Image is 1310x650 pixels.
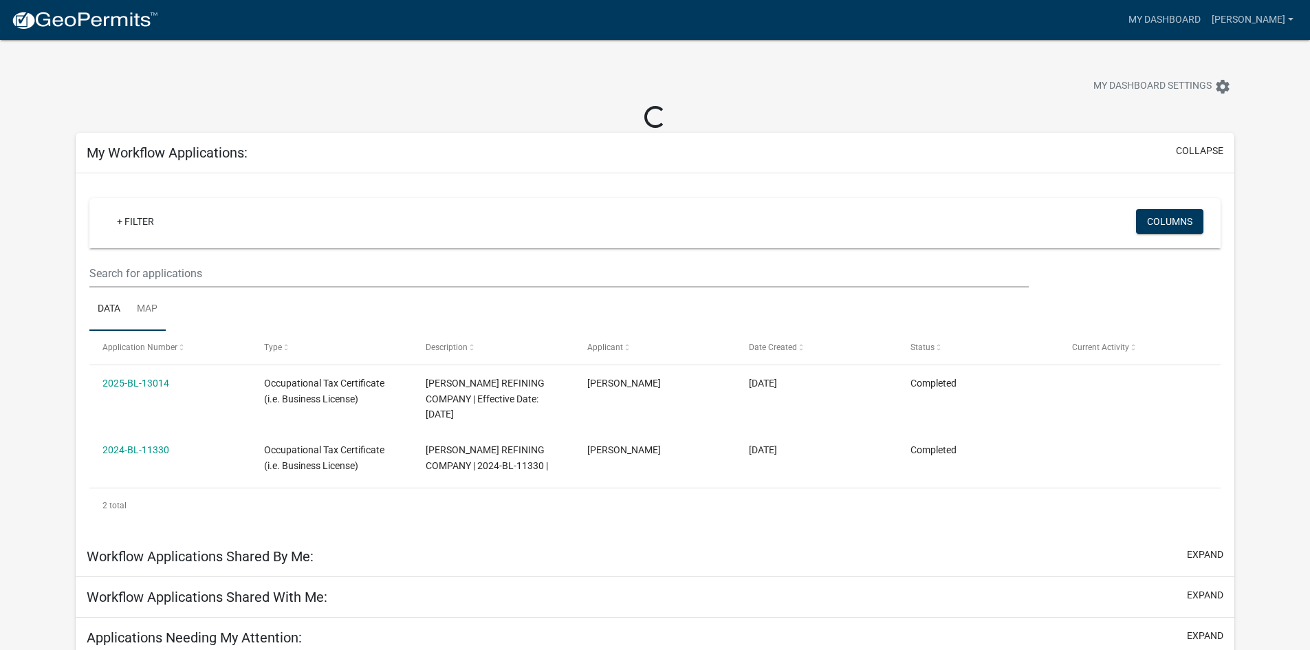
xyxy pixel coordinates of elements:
i: settings [1214,78,1231,95]
span: Current Activity [1072,343,1129,352]
button: My Dashboard Settingssettings [1082,73,1242,100]
input: Search for applications [89,259,1028,288]
button: collapse [1176,144,1223,158]
div: collapse [76,173,1234,536]
span: Date Created [749,343,797,352]
span: Completed [910,378,957,389]
span: Paige Burkhalter [587,444,661,455]
a: 2025-BL-13014 [102,378,169,389]
span: Description [426,343,468,352]
span: HUNT REFINING COMPANY | 2024-BL-11330 | [426,444,548,471]
span: Type [264,343,282,352]
a: [PERSON_NAME] [1206,7,1299,33]
span: Occupational Tax Certificate (i.e. Business License) [264,378,384,404]
datatable-header-cell: Application Number [89,331,251,364]
h5: Workflow Applications Shared By Me: [87,548,314,565]
button: expand [1187,629,1223,643]
datatable-header-cell: Status [897,331,1058,364]
button: expand [1187,588,1223,603]
datatable-header-cell: Type [251,331,413,364]
span: Applicant [587,343,623,352]
button: expand [1187,548,1223,562]
datatable-header-cell: Description [413,331,574,364]
div: 2 total [89,488,1221,523]
a: + Filter [106,209,165,234]
h5: Applications Needing My Attention: [87,629,302,646]
a: 2024-BL-11330 [102,444,169,455]
span: 10/09/2024 [749,378,777,389]
datatable-header-cell: Date Created [736,331,897,364]
a: Data [89,288,129,332]
span: Application Number [102,343,177,352]
span: Occupational Tax Certificate (i.e. Business License) [264,444,384,471]
a: Map [129,288,166,332]
button: Columns [1136,209,1203,234]
span: 01/10/2024 [749,444,777,455]
span: Completed [910,444,957,455]
span: My Dashboard Settings [1093,78,1212,95]
span: Paige Burkhalter [587,378,661,389]
span: Status [910,343,935,352]
datatable-header-cell: Current Activity [1058,331,1220,364]
h5: Workflow Applications Shared With Me: [87,589,327,605]
datatable-header-cell: Applicant [574,331,736,364]
h5: My Workflow Applications: [87,144,248,161]
span: HUNT REFINING COMPANY | Effective Date: 01/01/2025 [426,378,545,420]
a: My Dashboard [1123,7,1206,33]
